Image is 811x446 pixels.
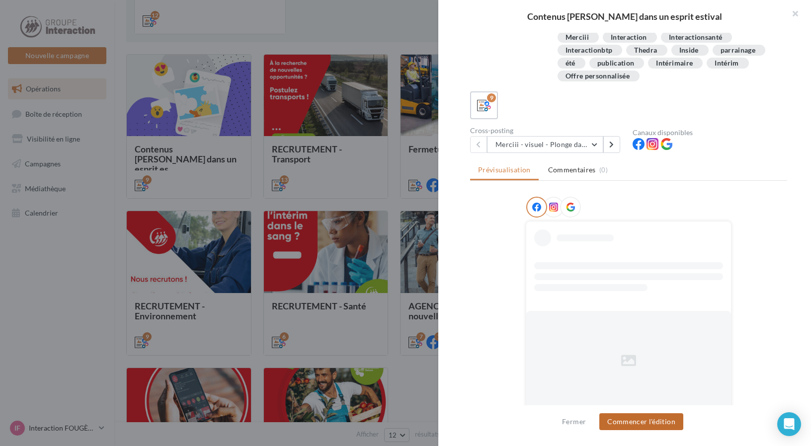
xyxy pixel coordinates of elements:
[599,413,683,430] button: Commencer l'édition
[566,34,589,41] div: Merciii
[470,127,625,134] div: Cross-posting
[487,136,603,153] button: Merciii - visuel - Plonge dans le grand bain !
[669,34,723,41] div: Interactionsanté
[611,34,647,41] div: Interaction
[721,47,756,54] div: parrainage
[487,93,496,102] div: 9
[597,60,635,67] div: publication
[715,60,738,67] div: Intérim
[558,416,590,428] button: Fermer
[633,129,787,136] div: Canaux disponibles
[679,47,699,54] div: Inside
[548,165,596,175] span: Commentaires
[777,412,801,436] div: Open Intercom Messenger
[566,60,575,67] div: été
[566,47,613,54] div: Interactionbtp
[634,47,657,54] div: Thedra
[566,73,630,80] div: Offre personnalisée
[454,12,795,21] div: Contenus [PERSON_NAME] dans un esprit estival
[599,166,608,174] span: (0)
[656,60,693,67] div: Intérimaire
